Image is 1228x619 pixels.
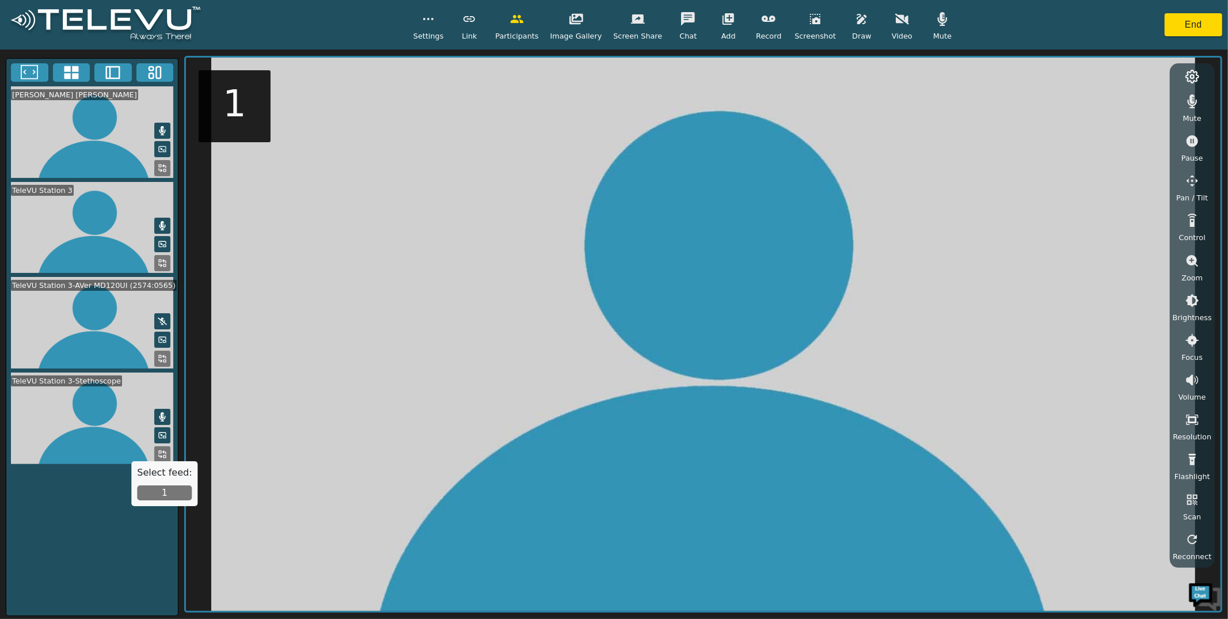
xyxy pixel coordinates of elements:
span: Brightness [1173,312,1212,323]
button: Picture in Picture [154,236,170,252]
span: Flashlight [1174,471,1210,482]
button: Three Window Medium [136,63,174,82]
span: Participants [495,31,538,41]
button: Replace Feed [154,446,170,462]
span: Add [721,31,736,41]
div: Chat with us now [60,60,193,75]
button: Picture in Picture [154,141,170,157]
button: 4x4 [53,63,90,82]
button: Replace Feed [154,255,170,271]
button: Mute [154,123,170,139]
span: Reconnect [1173,551,1211,562]
span: Screen Share [613,31,662,41]
h5: 1 [223,82,246,126]
img: Chat Widget [1188,579,1222,613]
button: Mute [154,218,170,234]
span: Volume [1178,392,1206,402]
span: Screenshot [794,31,836,41]
img: logoWhite.png [6,3,206,47]
img: d_736959983_company_1615157101543_736959983 [20,54,48,82]
span: Focus [1182,352,1203,363]
span: We're online! [67,145,159,261]
button: Picture in Picture [154,332,170,348]
span: Link [462,31,477,41]
button: Picture in Picture [154,427,170,443]
span: Settings [413,31,444,41]
span: Scan [1183,511,1201,522]
button: Mute [154,313,170,329]
span: Control [1179,232,1206,243]
span: Video [892,31,913,41]
div: TeleVU Station 3-Stethoscope [11,375,122,386]
button: 1 [137,485,192,500]
div: TeleVU Station 3-AVer MD120UI (2574:0565) [11,280,177,291]
span: Resolution [1173,431,1211,442]
button: Fullscreen [11,63,48,82]
div: [PERSON_NAME] [PERSON_NAME] [11,89,138,100]
button: Two Window Medium [94,63,132,82]
span: Mute [933,31,952,41]
span: Pan / Tilt [1176,192,1208,203]
button: Replace Feed [154,351,170,367]
textarea: Type your message and hit 'Enter' [6,314,219,355]
button: End [1165,13,1222,36]
span: Draw [852,31,871,41]
button: Mute [154,409,170,425]
button: Replace Feed [154,160,170,176]
h5: Select feed: [137,467,192,478]
span: Mute [1183,113,1202,124]
div: TeleVU Station 3 [11,185,74,196]
span: Pause [1181,153,1203,164]
div: Minimize live chat window [189,6,216,33]
span: Record [756,31,781,41]
span: Chat [679,31,697,41]
span: Zoom [1181,272,1203,283]
span: Image Gallery [550,31,602,41]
